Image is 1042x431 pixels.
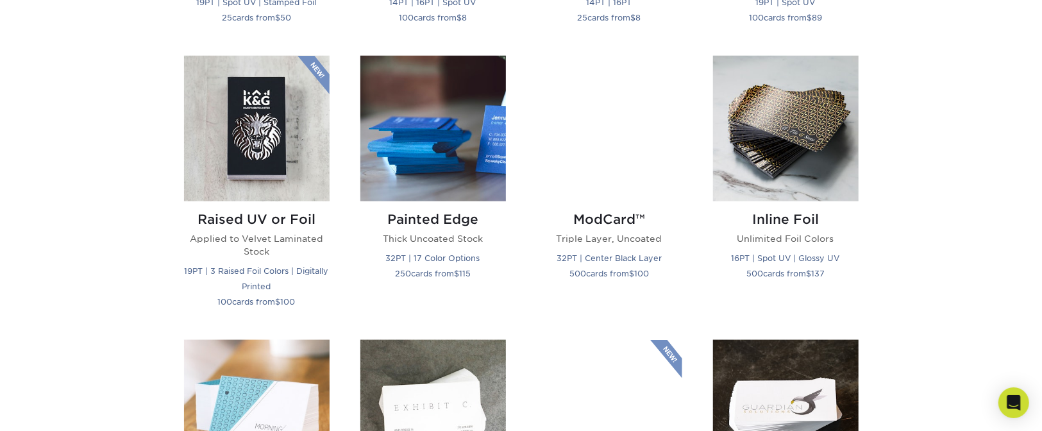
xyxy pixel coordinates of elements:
small: cards from [746,269,825,278]
span: 89 [812,13,822,22]
span: 137 [811,269,825,278]
img: Inline Foil Business Cards [713,56,859,201]
span: $ [631,13,636,22]
span: 100 [399,13,414,22]
span: 50 [280,13,291,22]
span: 250 [395,269,411,278]
span: 25 [578,13,588,22]
p: Thick Uncoated Stock [360,232,506,245]
small: 32PT | Center Black Layer [557,253,662,263]
small: cards from [749,13,822,22]
span: $ [275,13,280,22]
span: 100 [749,13,764,22]
p: Applied to Velvet Laminated Stock [184,232,330,258]
span: 8 [636,13,641,22]
h2: Inline Foil [713,212,859,227]
span: 100 [281,297,296,307]
span: 25 [222,13,232,22]
span: $ [276,297,281,307]
span: 115 [459,269,471,278]
span: $ [806,269,811,278]
h2: Raised UV or Foil [184,212,330,227]
small: cards from [399,13,467,22]
a: Painted Edge Business Cards Painted Edge Thick Uncoated Stock 32PT | 17 Color Options 250cards fr... [360,56,506,325]
span: $ [454,269,459,278]
small: 32PT | 17 Color Options [386,253,480,263]
small: cards from [395,269,471,278]
span: 500 [569,269,586,278]
small: cards from [578,13,641,22]
div: Open Intercom Messenger [998,387,1029,418]
a: Raised UV or Foil Business Cards Raised UV or Foil Applied to Velvet Laminated Stock 19PT | 3 Rai... [184,56,330,325]
img: Raised UV or Foil Business Cards [184,56,330,201]
small: cards from [218,297,296,307]
iframe: Google Customer Reviews [3,392,109,427]
span: 500 [746,269,763,278]
span: $ [457,13,462,22]
span: 8 [462,13,467,22]
a: ModCard™ Business Cards ModCard™ Triple Layer, Uncoated 32PT | Center Black Layer 500cards from$100 [537,56,682,325]
img: New Product [650,340,682,378]
small: cards from [569,269,649,278]
span: $ [807,13,812,22]
img: Painted Edge Business Cards [360,56,506,201]
span: 100 [218,297,233,307]
span: 100 [634,269,649,278]
img: ModCard™ Business Cards [537,56,682,201]
small: 19PT | 3 Raised Foil Colors | Digitally Printed [185,266,329,291]
h2: Painted Edge [360,212,506,227]
h2: ModCard™ [537,212,682,227]
img: New Product [298,56,330,94]
span: $ [629,269,634,278]
small: cards from [222,13,291,22]
p: Triple Layer, Uncoated [537,232,682,245]
small: 16PT | Spot UV | Glossy UV [732,253,840,263]
a: Inline Foil Business Cards Inline Foil Unlimited Foil Colors 16PT | Spot UV | Glossy UV 500cards ... [713,56,859,325]
p: Unlimited Foil Colors [713,232,859,245]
